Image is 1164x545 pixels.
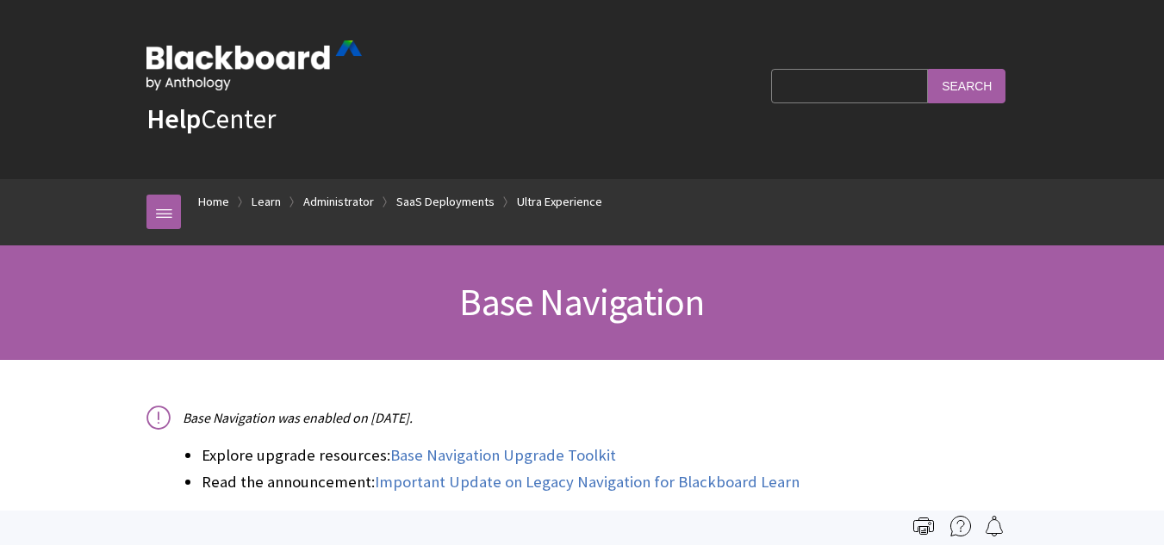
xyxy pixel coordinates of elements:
img: Print [913,516,934,536]
a: Base Navigation Upgrade Toolkit [390,445,616,466]
span: Base Navigation [459,278,704,325]
a: Home [198,191,229,213]
a: Administrator [303,191,374,213]
input: Search [928,69,1005,102]
li: Read the announcement: [202,470,1018,494]
img: Follow this page [984,516,1005,536]
li: Explore upgrade resources: [202,443,1018,468]
p: Base Navigation was enabled on [DATE]. [146,408,1018,427]
strong: Help [146,102,201,136]
a: Important Update on Legacy Navigation for Blackboard Learn [375,472,800,492]
a: Learn [252,191,281,213]
img: Blackboard by Anthology [146,40,362,90]
img: More help [950,516,971,536]
a: SaaS Deployments [396,191,495,213]
a: HelpCenter [146,102,276,136]
a: Ultra Experience [517,191,602,213]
